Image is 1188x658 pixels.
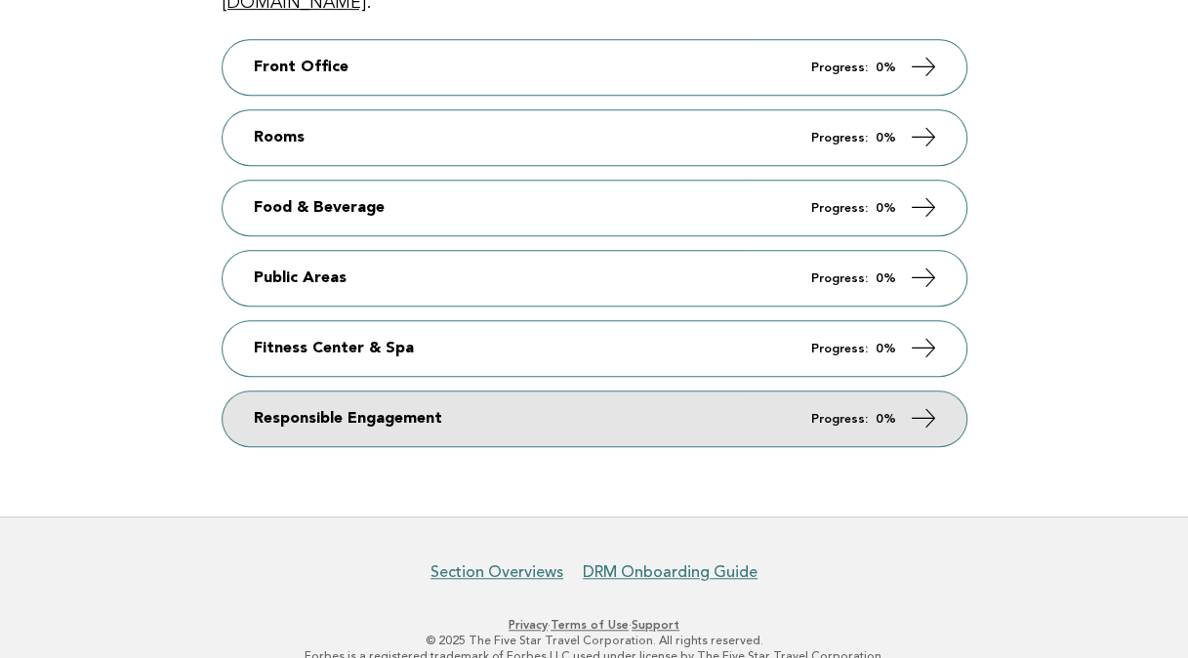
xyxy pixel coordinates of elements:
[811,132,868,144] em: Progress:
[223,391,966,446] a: Responsible Engagement Progress: 0%
[876,62,896,74] strong: 0%
[509,618,548,632] a: Privacy
[876,132,896,144] strong: 0%
[876,202,896,215] strong: 0%
[632,618,679,632] a: Support
[223,321,966,376] a: Fitness Center & Spa Progress: 0%
[811,202,868,215] em: Progress:
[223,251,966,306] a: Public Areas Progress: 0%
[223,40,966,95] a: Front Office Progress: 0%
[223,110,966,165] a: Rooms Progress: 0%
[27,633,1161,648] p: © 2025 The Five Star Travel Corporation. All rights reserved.
[876,272,896,285] strong: 0%
[811,413,868,426] em: Progress:
[223,181,966,235] a: Food & Beverage Progress: 0%
[430,562,563,582] a: Section Overviews
[27,617,1161,633] p: · ·
[551,618,629,632] a: Terms of Use
[811,62,868,74] em: Progress:
[811,272,868,285] em: Progress:
[876,343,896,355] strong: 0%
[583,562,758,582] a: DRM Onboarding Guide
[876,413,896,426] strong: 0%
[811,343,868,355] em: Progress:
